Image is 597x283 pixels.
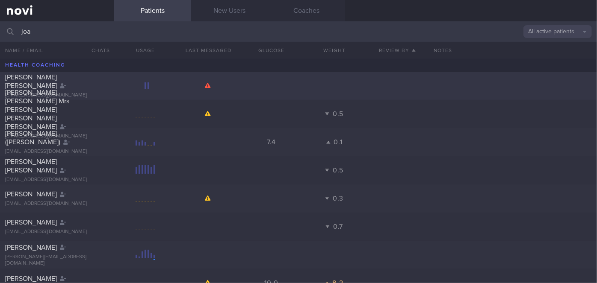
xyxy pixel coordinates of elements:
span: 0.7 [333,223,343,230]
button: Chats [80,42,114,59]
div: [EMAIL_ADDRESS][DOMAIN_NAME] [5,149,109,155]
span: 0.1 [334,139,343,146]
button: Review By [366,42,429,59]
div: [EMAIL_ADDRESS][DOMAIN_NAME] [5,201,109,207]
div: Notes [429,42,597,59]
span: [PERSON_NAME] ([PERSON_NAME]) [5,130,60,146]
span: 7.4 [267,139,276,146]
span: 0.3 [333,195,343,202]
button: All active patients [523,25,592,38]
span: 0.5 [333,167,343,174]
span: [PERSON_NAME] [5,275,57,282]
span: [PERSON_NAME] [5,191,57,198]
span: [PERSON_NAME] [5,219,57,226]
button: Weight [303,42,366,59]
span: [PERSON_NAME] [PERSON_NAME] [5,158,57,174]
div: [PERSON_NAME][EMAIL_ADDRESS][DOMAIN_NAME] [5,254,109,267]
span: [PERSON_NAME] [PERSON_NAME] [5,74,57,89]
div: Usage [114,42,177,59]
div: [EMAIL_ADDRESS][DOMAIN_NAME] [5,229,109,235]
button: Glucose [240,42,303,59]
span: [PERSON_NAME] [5,244,57,251]
button: Last Messaged [177,42,240,59]
div: [EMAIL_ADDRESS][DOMAIN_NAME] [5,177,109,183]
span: 0.5 [333,111,343,117]
span: [PERSON_NAME] [PERSON_NAME] Mrs [PERSON_NAME] [PERSON_NAME] [PERSON_NAME] [5,89,69,130]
